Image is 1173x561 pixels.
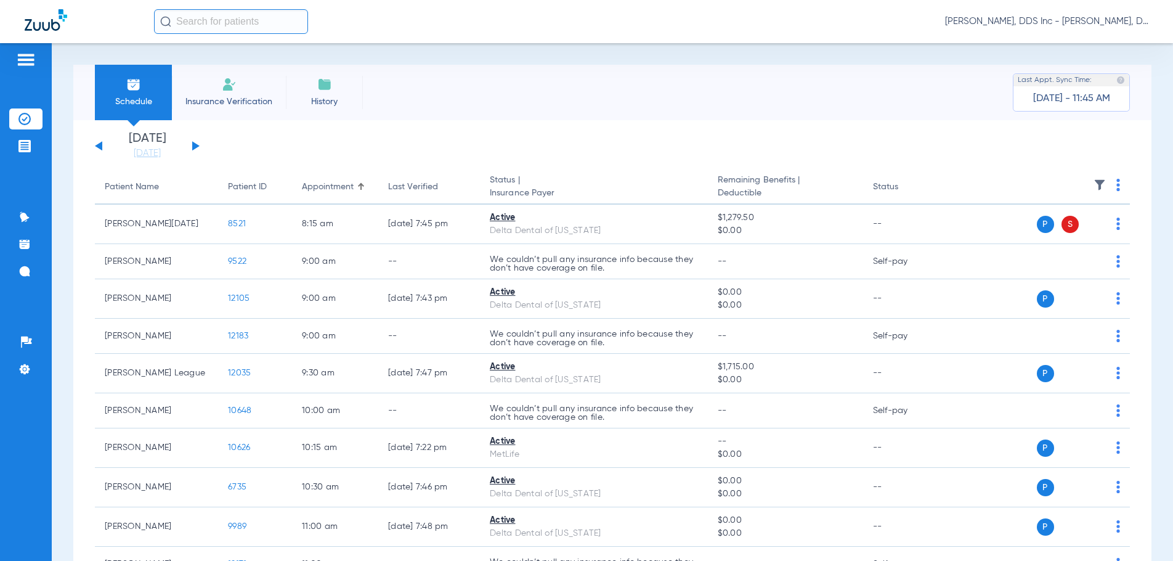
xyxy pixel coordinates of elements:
[1037,518,1054,536] span: P
[1037,216,1054,233] span: P
[863,354,946,393] td: --
[1094,179,1106,191] img: filter.svg
[95,279,218,319] td: [PERSON_NAME]
[222,77,237,92] img: Manual Insurance Verification
[302,181,354,194] div: Appointment
[718,361,853,374] span: $1,715.00
[228,219,246,228] span: 8521
[1116,76,1125,84] img: last sync help info
[490,286,698,299] div: Active
[228,406,251,415] span: 10648
[388,181,438,194] div: Last Verified
[490,224,698,237] div: Delta Dental of [US_STATE]
[378,354,480,393] td: [DATE] 7:47 PM
[490,404,698,422] p: We couldn’t pull any insurance info because they don’t have coverage on file.
[295,96,354,108] span: History
[378,319,480,354] td: --
[863,279,946,319] td: --
[863,205,946,244] td: --
[228,181,282,194] div: Patient ID
[228,369,251,377] span: 12035
[228,522,246,531] span: 9989
[490,299,698,312] div: Delta Dental of [US_STATE]
[317,77,332,92] img: History
[490,374,698,387] div: Delta Dental of [US_STATE]
[1037,440,1054,457] span: P
[863,507,946,547] td: --
[292,205,378,244] td: 8:15 AM
[292,393,378,428] td: 10:00 AM
[228,294,250,303] span: 12105
[1116,255,1120,268] img: group-dot-blue.svg
[104,96,163,108] span: Schedule
[95,393,218,428] td: [PERSON_NAME]
[1116,481,1120,493] img: group-dot-blue.svg
[718,257,727,266] span: --
[718,332,727,340] span: --
[1018,74,1092,86] span: Last Appt. Sync Time:
[490,187,698,200] span: Insurance Payer
[718,435,853,448] span: --
[1116,292,1120,305] img: group-dot-blue.svg
[228,257,246,266] span: 9522
[490,435,698,448] div: Active
[1061,216,1079,233] span: S
[95,468,218,507] td: [PERSON_NAME]
[160,16,171,27] img: Search Icon
[228,483,246,491] span: 6735
[292,468,378,507] td: 10:30 AM
[718,187,853,200] span: Deductible
[378,393,480,428] td: --
[863,319,946,354] td: Self-pay
[863,428,946,468] td: --
[945,15,1148,28] span: [PERSON_NAME], DDS Inc - [PERSON_NAME], DDS Inc
[863,393,946,428] td: Self-pay
[863,468,946,507] td: --
[490,330,698,347] p: We couldn’t pull any insurance info because they don’t have coverage on file.
[1116,218,1120,230] img: group-dot-blue.svg
[1111,502,1173,561] iframe: Chat Widget
[718,224,853,237] span: $0.00
[708,170,863,205] th: Remaining Benefits |
[1033,92,1110,105] span: [DATE] - 11:45 AM
[388,181,470,194] div: Last Verified
[718,211,853,224] span: $1,279.50
[378,507,480,547] td: [DATE] 7:48 PM
[16,52,36,67] img: hamburger-icon
[1116,404,1120,417] img: group-dot-blue.svg
[292,428,378,468] td: 10:15 AM
[490,361,698,374] div: Active
[1116,330,1120,342] img: group-dot-blue.svg
[110,147,184,160] a: [DATE]
[718,374,853,387] span: $0.00
[480,170,708,205] th: Status |
[490,514,698,527] div: Active
[292,279,378,319] td: 9:00 AM
[292,244,378,279] td: 9:00 AM
[490,527,698,540] div: Delta Dental of [US_STATE]
[1037,365,1054,382] span: P
[1037,479,1054,496] span: P
[1116,179,1120,191] img: group-dot-blue.svg
[490,448,698,461] div: MetLife
[718,299,853,312] span: $0.00
[95,319,218,354] td: [PERSON_NAME]
[378,279,480,319] td: [DATE] 7:43 PM
[292,507,378,547] td: 11:00 AM
[126,77,141,92] img: Schedule
[490,255,698,272] p: We couldn’t pull any insurance info because they don’t have coverage on file.
[490,211,698,224] div: Active
[95,354,218,393] td: [PERSON_NAME] League
[718,286,853,299] span: $0.00
[95,428,218,468] td: [PERSON_NAME]
[110,133,184,160] li: [DATE]
[302,181,368,194] div: Appointment
[292,319,378,354] td: 9:00 AM
[25,9,67,31] img: Zuub Logo
[718,527,853,540] span: $0.00
[378,468,480,507] td: [DATE] 7:46 PM
[718,448,853,461] span: $0.00
[228,332,248,340] span: 12183
[105,181,208,194] div: Patient Name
